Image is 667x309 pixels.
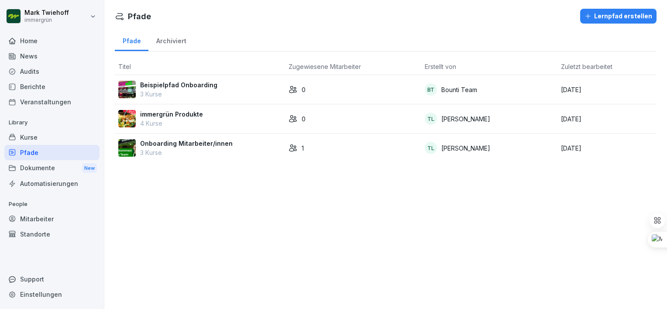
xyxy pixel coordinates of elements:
p: immergrün [24,17,69,23]
p: [DATE] [561,85,653,94]
p: 4 Kurse [140,119,203,128]
p: Bounti Team [441,85,477,94]
button: Lernpfad erstellen [580,9,657,24]
img: ap800cs1tyxp6w3p0z62ogg3.png [118,139,136,157]
span: Zugewiesene Mitarbeiter [289,63,361,70]
a: Pfade [4,145,100,160]
p: 0 [302,114,306,124]
a: Home [4,33,100,48]
p: People [4,197,100,211]
span: Erstellt von [425,63,456,70]
h1: Pfade [128,10,151,22]
p: [PERSON_NAME] [441,144,490,153]
a: Veranstaltungen [4,94,100,110]
p: Mark Twiehoff [24,9,69,17]
p: immergrün Produkte [140,110,203,119]
a: Berichte [4,79,100,94]
p: [DATE] [561,144,653,153]
p: 3 Kurse [140,89,217,99]
a: Archiviert [148,29,194,51]
span: Zuletzt bearbeitet [561,63,612,70]
img: xqablfadogdr0ae9hbgy1rl8.png [118,81,136,98]
div: Lernpfad erstellen [584,11,652,21]
img: dgl23nbcrt64cbxendyjtgpe.png [118,110,136,127]
a: Kurse [4,130,100,145]
a: News [4,48,100,64]
span: Titel [118,63,131,70]
a: Einstellungen [4,287,100,302]
a: Standorte [4,227,100,242]
p: Library [4,116,100,130]
div: TL [425,142,437,154]
div: New [82,163,97,173]
a: Audits [4,64,100,79]
div: TL [425,113,437,125]
a: Pfade [115,29,148,51]
p: Onboarding Mitarbeiter/innen [140,139,233,148]
div: BT [425,83,437,96]
p: 1 [302,144,304,153]
div: Support [4,271,100,287]
p: 3 Kurse [140,148,233,157]
p: Beispielpfad Onboarding [140,80,217,89]
a: Automatisierungen [4,176,100,191]
div: Dokumente [4,160,100,176]
p: 0 [302,85,306,94]
p: [DATE] [561,114,653,124]
p: [PERSON_NAME] [441,114,490,124]
a: DokumenteNew [4,160,100,176]
a: Mitarbeiter [4,211,100,227]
